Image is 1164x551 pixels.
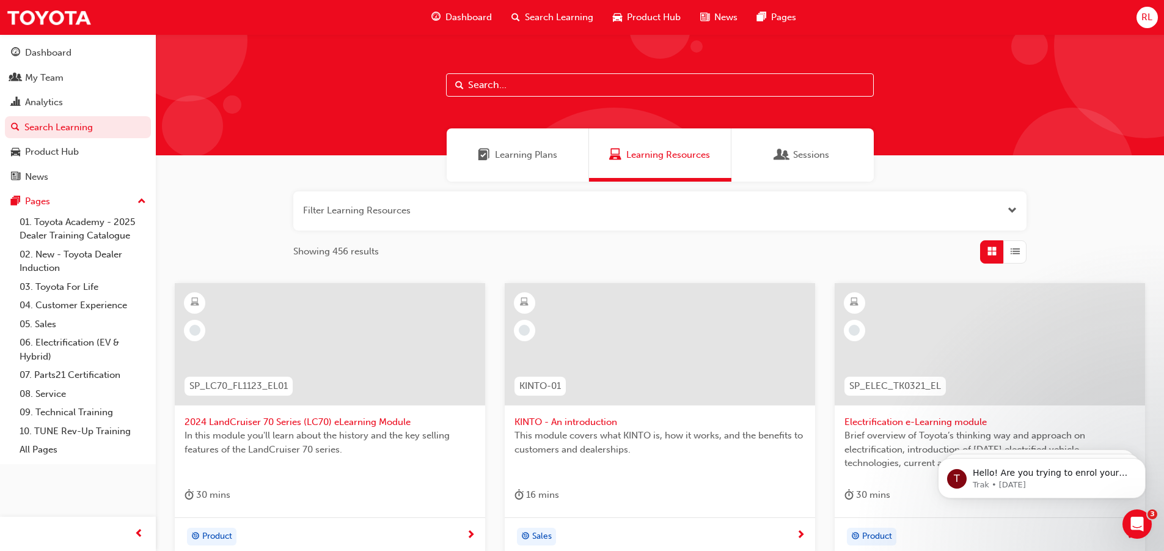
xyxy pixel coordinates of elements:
[520,295,529,311] span: learningResourceType_ELEARNING-icon
[5,67,151,89] a: My Team
[514,487,524,503] span: duration-icon
[445,10,492,24] span: Dashboard
[851,529,860,545] span: target-icon
[11,97,20,108] span: chart-icon
[11,196,20,207] span: pages-icon
[532,530,552,544] span: Sales
[627,10,681,24] span: Product Hub
[293,245,379,259] span: Showing 456 results
[1011,245,1020,259] span: List
[11,48,20,59] span: guage-icon
[862,530,892,544] span: Product
[757,10,766,25] span: pages-icon
[5,42,151,64] a: Dashboard
[191,295,199,311] span: learningResourceType_ELEARNING-icon
[5,166,151,188] a: News
[747,5,806,30] a: pages-iconPages
[5,141,151,163] a: Product Hub
[731,128,874,182] a: SessionsSessions
[15,422,151,441] a: 10. TUNE Rev-Up Training
[5,91,151,114] a: Analytics
[1122,509,1152,539] iframe: Intercom live chat
[185,429,475,456] span: In this module you'll learn about the history and the key selling features of the LandCruiser 70 ...
[15,296,151,315] a: 04. Customer Experience
[5,116,151,139] a: Search Learning
[589,128,731,182] a: Learning ResourcesLearning Resources
[134,527,144,542] span: prev-icon
[185,487,194,503] span: duration-icon
[514,429,805,456] span: This module covers what KINTO is, how it works, and the benefits to customers and dealerships.
[189,379,288,393] span: SP_LC70_FL1123_EL01
[844,487,854,503] span: duration-icon
[25,194,50,209] div: Pages
[609,148,621,162] span: Learning Resources
[15,440,151,459] a: All Pages
[422,5,502,30] a: guage-iconDashboard
[446,73,874,97] input: Search...
[844,429,1135,470] span: Brief overview of Toyota’s thinking way and approach on electrification, introduction of [DATE] e...
[25,145,79,159] div: Product Hub
[796,530,805,541] span: next-icon
[603,5,690,30] a: car-iconProduct Hub
[714,10,738,24] span: News
[137,194,146,210] span: up-icon
[11,147,20,158] span: car-icon
[1141,10,1152,24] span: RL
[626,148,710,162] span: Learning Resources
[15,385,151,404] a: 08. Service
[478,148,490,162] span: Learning Plans
[690,5,747,30] a: news-iconNews
[793,148,829,162] span: Sessions
[700,10,709,25] span: news-icon
[5,190,151,213] button: Pages
[15,245,151,278] a: 02. New - Toyota Dealer Induction
[519,325,530,336] span: learningRecordVerb_NONE-icon
[987,245,997,259] span: Grid
[431,10,441,25] span: guage-icon
[25,95,63,109] div: Analytics
[850,295,858,311] span: learningResourceType_ELEARNING-icon
[15,278,151,297] a: 03. Toyota For Life
[776,148,788,162] span: Sessions
[466,530,475,541] span: next-icon
[15,333,151,366] a: 06. Electrification (EV & Hybrid)
[519,379,561,393] span: KINTO-01
[525,10,593,24] span: Search Learning
[15,403,151,422] a: 09. Technical Training
[1008,204,1017,218] button: Open the filter
[514,415,805,429] span: KINTO - An introduction
[844,487,890,503] div: 30 mins
[1148,509,1157,519] span: 3
[6,4,92,31] img: Trak
[613,10,622,25] span: car-icon
[1137,7,1158,28] button: RL
[502,5,603,30] a: search-iconSearch Learning
[514,487,559,503] div: 16 mins
[495,148,557,162] span: Learning Plans
[25,170,48,184] div: News
[185,487,230,503] div: 30 mins
[11,122,20,133] span: search-icon
[849,325,860,336] span: learningRecordVerb_NONE-icon
[1126,530,1135,541] span: next-icon
[447,128,589,182] a: Learning PlansLearning Plans
[15,315,151,334] a: 05. Sales
[5,39,151,190] button: DashboardMy TeamAnalyticsSearch LearningProduct HubNews
[189,325,200,336] span: learningRecordVerb_NONE-icon
[25,46,71,60] div: Dashboard
[849,379,941,393] span: SP_ELEC_TK0321_EL
[185,415,475,429] span: 2024 LandCruiser 70 Series (LC70) eLearning Module
[11,73,20,84] span: people-icon
[11,172,20,183] span: news-icon
[771,10,796,24] span: Pages
[844,415,1135,429] span: Electrification e-Learning module
[15,213,151,245] a: 01. Toyota Academy - 2025 Dealer Training Catalogue
[202,530,232,544] span: Product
